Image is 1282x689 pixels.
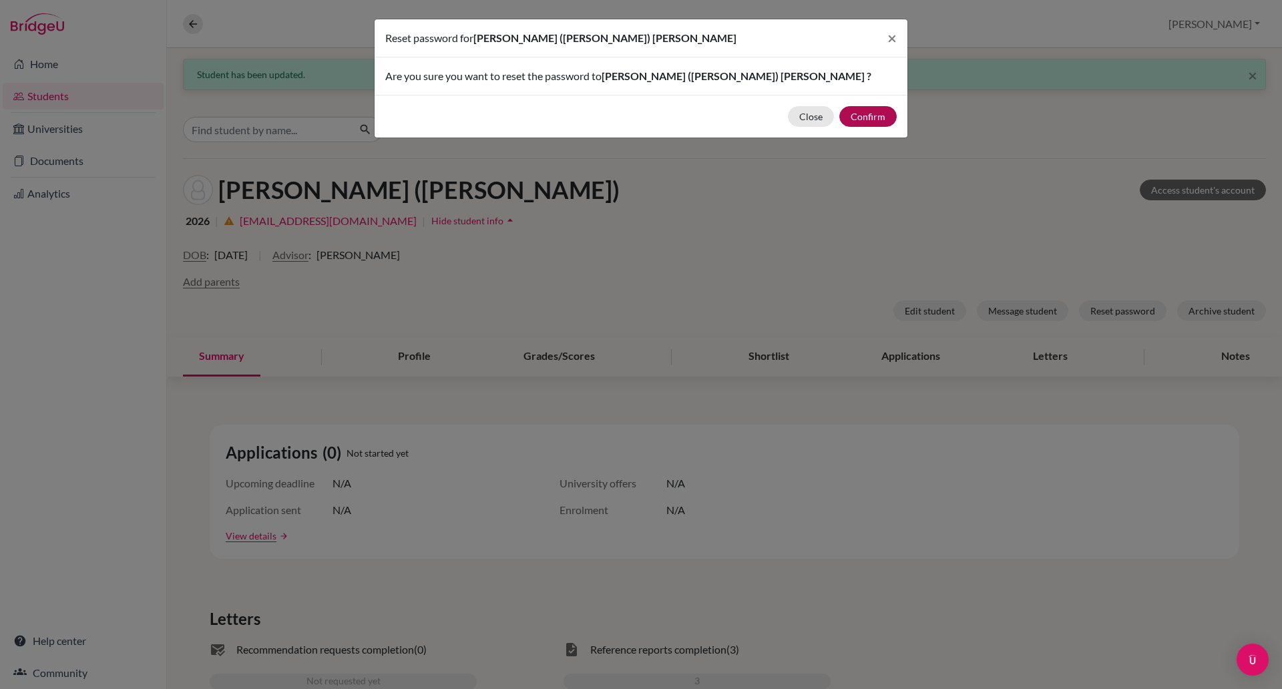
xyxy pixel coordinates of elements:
[1237,644,1269,676] div: Open Intercom Messenger
[877,19,907,57] button: Close
[839,106,897,127] button: Confirm
[788,106,834,127] button: Close
[602,69,871,82] span: [PERSON_NAME] ([PERSON_NAME]) [PERSON_NAME] ?
[473,31,736,44] span: [PERSON_NAME] ([PERSON_NAME]) [PERSON_NAME]
[385,31,473,44] span: Reset password for
[385,68,897,84] p: Are you sure you want to reset the password to
[887,28,897,47] span: ×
